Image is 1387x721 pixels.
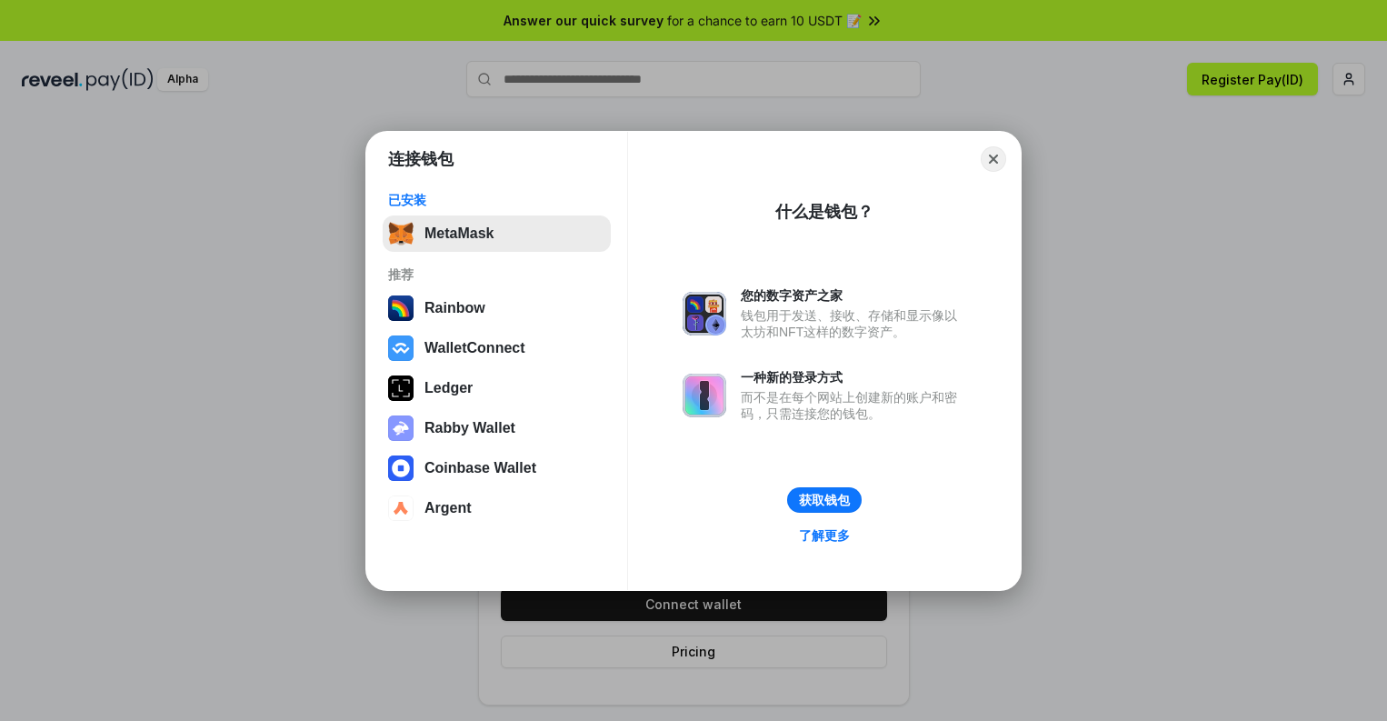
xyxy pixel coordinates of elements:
div: Rainbow [424,300,485,316]
button: Ledger [383,370,611,406]
button: MetaMask [383,215,611,252]
button: Rabby Wallet [383,410,611,446]
button: WalletConnect [383,330,611,366]
div: Coinbase Wallet [424,460,536,476]
button: 获取钱包 [787,487,862,513]
img: svg+xml,%3Csvg%20xmlns%3D%22http%3A%2F%2Fwww.w3.org%2F2000%2Fsvg%22%20fill%3D%22none%22%20viewBox... [388,416,414,441]
button: Argent [383,490,611,526]
div: 获取钱包 [799,492,850,508]
div: 钱包用于发送、接收、存储和显示像以太坊和NFT这样的数字资产。 [741,307,966,340]
div: Argent [424,500,472,516]
div: 而不是在每个网站上创建新的账户和密码，只需连接您的钱包。 [741,389,966,422]
img: svg+xml,%3Csvg%20width%3D%22120%22%20height%3D%22120%22%20viewBox%3D%220%200%20120%20120%22%20fil... [388,295,414,321]
button: Rainbow [383,290,611,326]
img: svg+xml,%3Csvg%20width%3D%2228%22%20height%3D%2228%22%20viewBox%3D%220%200%2028%2028%22%20fill%3D... [388,335,414,361]
div: 推荐 [388,266,605,283]
button: Coinbase Wallet [383,450,611,486]
img: svg+xml,%3Csvg%20fill%3D%22none%22%20height%3D%2233%22%20viewBox%3D%220%200%2035%2033%22%20width%... [388,221,414,246]
div: Ledger [424,380,473,396]
div: 什么是钱包？ [775,201,873,223]
img: svg+xml,%3Csvg%20xmlns%3D%22http%3A%2F%2Fwww.w3.org%2F2000%2Fsvg%22%20fill%3D%22none%22%20viewBox... [683,292,726,335]
h1: 连接钱包 [388,148,454,170]
button: Close [981,146,1006,172]
div: 了解更多 [799,527,850,544]
div: 已安装 [388,192,605,208]
div: Rabby Wallet [424,420,515,436]
img: svg+xml,%3Csvg%20xmlns%3D%22http%3A%2F%2Fwww.w3.org%2F2000%2Fsvg%22%20width%3D%2228%22%20height%3... [388,376,414,401]
div: 您的数字资产之家 [741,287,966,304]
div: MetaMask [424,225,494,242]
a: 了解更多 [788,524,861,547]
img: svg+xml,%3Csvg%20width%3D%2228%22%20height%3D%2228%22%20viewBox%3D%220%200%2028%2028%22%20fill%3D... [388,456,414,481]
img: svg+xml,%3Csvg%20width%3D%2228%22%20height%3D%2228%22%20viewBox%3D%220%200%2028%2028%22%20fill%3D... [388,496,414,521]
div: 一种新的登录方式 [741,369,966,386]
div: WalletConnect [424,340,525,356]
img: svg+xml,%3Csvg%20xmlns%3D%22http%3A%2F%2Fwww.w3.org%2F2000%2Fsvg%22%20fill%3D%22none%22%20viewBox... [683,374,726,417]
